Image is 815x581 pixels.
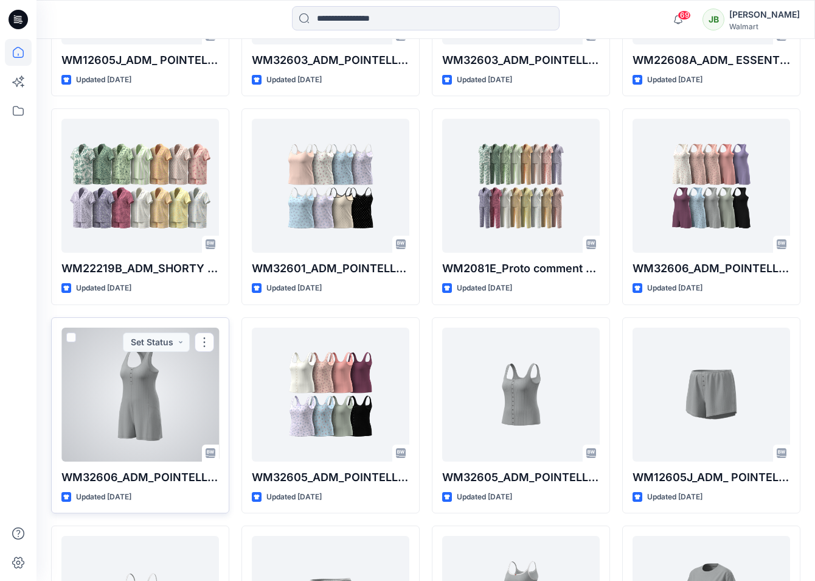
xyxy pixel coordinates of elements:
p: WM32605_ADM_POINTELLE TANK_COLORWAY [252,469,409,486]
a: WM32601_ADM_POINTELLE TANK_COLORWAY [252,119,409,253]
p: Updated [DATE] [266,74,322,86]
p: Updated [DATE] [266,491,322,504]
p: WM32601_ADM_POINTELLE TANK_COLORWAY [252,260,409,277]
p: Updated [DATE] [76,491,131,504]
p: WM22608A_ADM_ ESSENTIALS TEE COLORWAY [633,52,790,69]
a: WM32606_ADM_POINTELLE ROMPER [61,328,219,462]
p: Updated [DATE] [457,491,512,504]
p: Updated [DATE] [457,74,512,86]
div: Walmart [729,22,800,31]
p: Updated [DATE] [266,282,322,295]
p: Updated [DATE] [76,74,131,86]
p: WM12605J_ADM_ POINTELLE SHORT [633,469,790,486]
p: WM32603_ADM_POINTELLE OPEN PANT_COLORWAY [252,52,409,69]
p: WM32606_ADM_POINTELLE ROMPER [61,469,219,486]
a: WM32605_ADM_POINTELLE TANK_COLORWAY [252,328,409,462]
p: WM22219B_ADM_SHORTY NOTCH SET_COLORWAY [61,260,219,277]
p: Updated [DATE] [76,282,131,295]
a: WM32606_ADM_POINTELLE ROMPER_COLORWAY [633,119,790,253]
p: Updated [DATE] [457,282,512,295]
p: WM12605J_ADM_ POINTELLE SHORT_ COLORWAY [61,52,219,69]
p: Updated [DATE] [647,282,702,295]
p: Updated [DATE] [647,491,702,504]
p: WM32603_ADM_POINTELLE OPEN PANT [442,52,600,69]
div: JB [702,9,724,30]
a: WM22219B_ADM_SHORTY NOTCH SET_COLORWAY [61,119,219,253]
p: Updated [DATE] [647,74,702,86]
p: WM2081E_Proto comment applied pattern_COLORWAY [442,260,600,277]
a: WM32605_ADM_POINTELLE TANK [442,328,600,462]
p: WM32606_ADM_POINTELLE ROMPER_COLORWAY [633,260,790,277]
div: [PERSON_NAME] [729,7,800,22]
p: WM32605_ADM_POINTELLE TANK [442,469,600,486]
a: WM12605J_ADM_ POINTELLE SHORT [633,328,790,462]
span: 69 [678,10,691,20]
a: WM2081E_Proto comment applied pattern_COLORWAY [442,119,600,253]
